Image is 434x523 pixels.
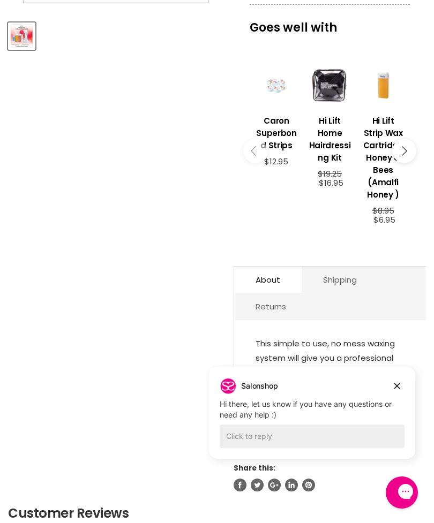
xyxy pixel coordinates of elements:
aside: Share this: [234,463,426,491]
span: $6.95 [373,214,395,225]
a: About [234,267,302,293]
img: Hi Lift Deluxe Hand Held Waxing Kit [9,24,34,49]
button: Hi Lift Deluxe Hand Held Waxing Kit [8,22,35,50]
iframe: Gorgias live chat campaigns [201,365,423,475]
span: $8.95 [372,205,394,216]
a: Shipping [302,267,378,293]
span: $16.95 [319,177,343,188]
h3: Hi Lift Home Hairdressing Kit [309,115,351,164]
iframe: Gorgias live chat messenger [380,473,423,512]
a: View product:Hi Lift Strip Wax Cartridge Honey & Bees (Amalfi Honey ) [362,107,405,206]
div: Product thumbnails [6,19,225,50]
a: Returns [234,293,308,320]
a: View product:Hi Lift Home Hairdressing Kit [309,107,351,169]
a: View product:Caron Superbond Strips [255,107,298,157]
h3: Caron Superbond Strips [255,115,298,151]
p: This simple to use, no mess waxing system will give you a professional salon wax at home. [256,336,405,382]
h3: Hi Lift Strip Wax Cartridge Honey & Bees (Amalfi Honey ) [362,115,405,201]
p: Goes well with [250,4,410,40]
h2: Customer Reviews [8,504,426,522]
span: $12.95 [264,156,288,167]
span: $19.25 [318,168,342,179]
